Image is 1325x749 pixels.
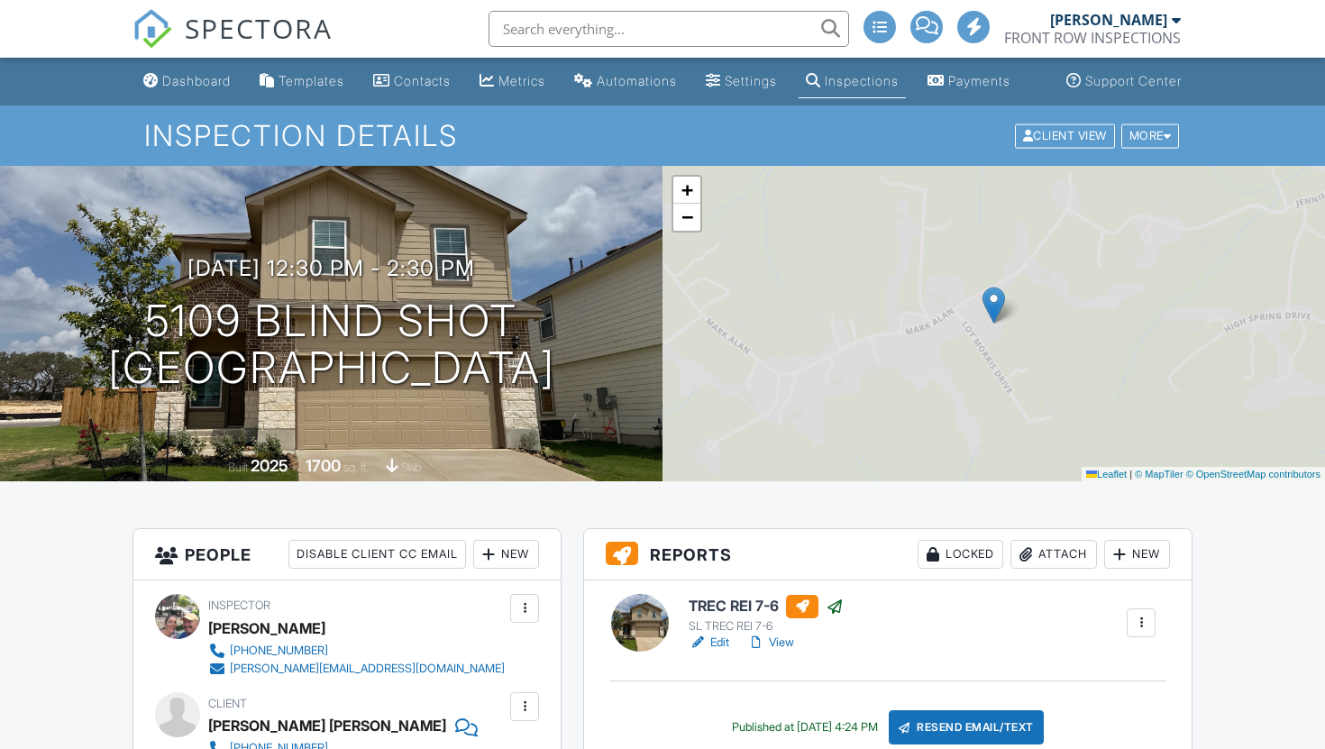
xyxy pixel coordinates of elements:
a: Dashboard [136,65,238,98]
div: Published at [DATE] 4:24 PM [732,720,878,735]
h6: TREC REI 7-6 [689,595,844,618]
div: New [473,540,539,569]
a: Edit [689,634,729,652]
div: Settings [725,73,777,88]
a: © MapTiler [1135,469,1183,480]
div: Resend Email/Text [889,710,1044,744]
div: Locked [918,540,1003,569]
div: Automations [597,73,677,88]
div: Payments [948,73,1010,88]
div: SL TREC REI 7-6 [689,619,844,634]
a: SPECTORA [132,24,333,62]
a: Payments [920,65,1018,98]
a: [PERSON_NAME][EMAIL_ADDRESS][DOMAIN_NAME] [208,660,505,678]
div: Attach [1010,540,1097,569]
span: Built [228,461,248,474]
div: [PERSON_NAME] [PERSON_NAME] [208,712,446,739]
h3: [DATE] 12:30 pm - 2:30 pm [187,256,475,280]
h1: Inspection Details [144,120,1181,151]
a: Metrics [472,65,553,98]
div: [PERSON_NAME] [1050,11,1167,29]
a: Client View [1013,128,1119,142]
a: Zoom in [673,177,700,204]
a: Support Center [1059,65,1189,98]
span: Client [208,697,247,710]
a: [PHONE_NUMBER] [208,642,505,660]
a: Automations (Advanced) [567,65,684,98]
div: 2025 [251,456,288,475]
div: Templates [279,73,344,88]
a: Templates [252,65,352,98]
div: Disable Client CC Email [288,540,466,569]
div: 1700 [306,456,341,475]
a: Settings [699,65,784,98]
a: View [747,634,794,652]
div: Support Center [1085,73,1182,88]
div: [PERSON_NAME] [208,615,325,642]
a: Zoom out [673,204,700,231]
input: Search everything... [489,11,849,47]
a: TREC REI 7-6 SL TREC REI 7-6 [689,595,844,635]
div: Inspections [825,73,899,88]
img: Marker [982,287,1005,324]
div: More [1121,123,1180,148]
h3: Reports [584,529,1192,580]
h1: 5109 Blind Shot [GEOGRAPHIC_DATA] [108,297,555,393]
div: [PHONE_NUMBER] [230,644,328,658]
div: New [1104,540,1170,569]
span: SPECTORA [185,9,333,47]
a: Inspections [799,65,906,98]
div: Client View [1015,123,1115,148]
h3: People [133,529,561,580]
span: | [1129,469,1132,480]
img: The Best Home Inspection Software - Spectora [132,9,172,49]
a: Leaflet [1086,469,1127,480]
span: + [681,178,693,201]
a: Contacts [366,65,458,98]
div: Dashboard [162,73,231,88]
div: Contacts [394,73,451,88]
span: Inspector [208,598,270,612]
span: sq. ft. [343,461,369,474]
div: FRONT ROW INSPECTIONS [1004,29,1181,47]
div: Metrics [498,73,545,88]
span: − [681,206,693,228]
span: slab [401,461,421,474]
a: © OpenStreetMap contributors [1186,469,1320,480]
div: [PERSON_NAME][EMAIL_ADDRESS][DOMAIN_NAME] [230,662,505,676]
